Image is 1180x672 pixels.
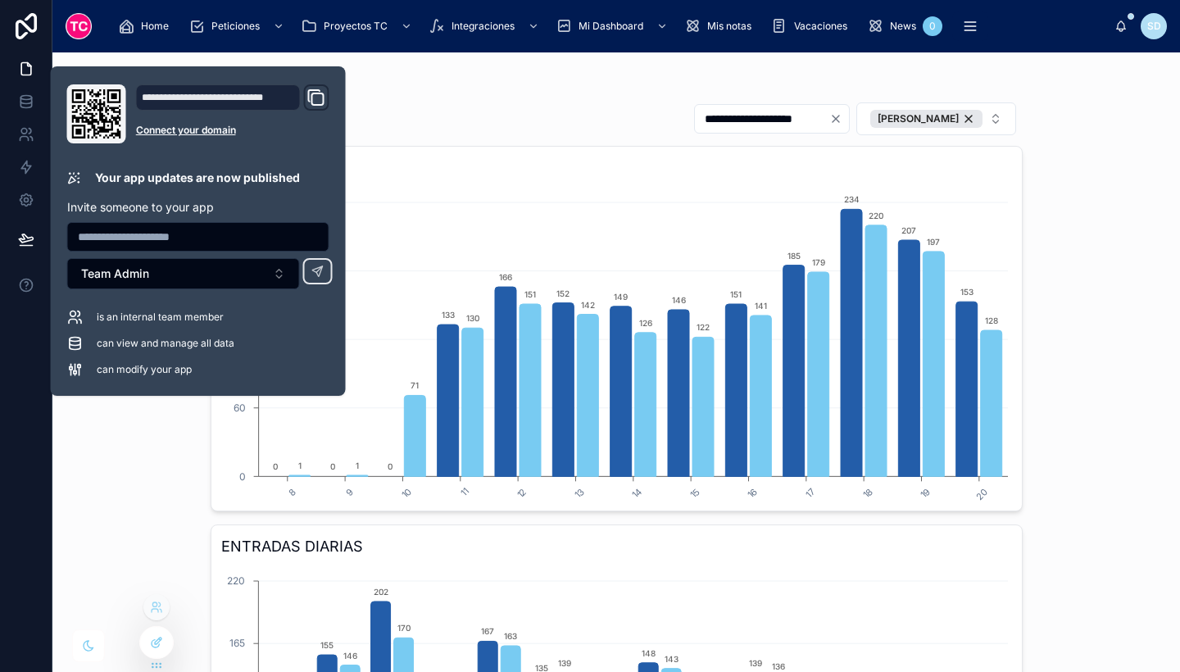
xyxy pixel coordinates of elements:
[105,8,1114,44] div: scrollable content
[614,292,628,302] text: 149
[67,199,329,216] p: Invite someone to your app
[441,310,454,320] text: 133
[504,631,517,641] text: 163
[373,587,388,597] text: 202
[730,289,742,299] text: 151
[829,112,849,125] button: Clear
[136,84,329,143] div: Domain and Custom Link
[227,574,245,587] tspan: 220
[211,20,260,33] span: Peticiones
[927,237,940,247] text: 197
[221,535,1012,558] h3: ENTRADAS DIARIAS
[97,311,224,324] span: is an internal team member
[221,186,1012,501] div: chart
[514,486,529,501] text: 12
[869,211,883,220] text: 220
[551,11,676,41] a: Mi Dashboard
[238,470,245,483] tspan: 0
[458,486,471,499] text: 11
[1147,20,1161,33] span: SD
[481,626,494,636] text: 167
[113,11,180,41] a: Home
[272,461,277,471] text: 0
[572,486,587,501] text: 13
[901,225,916,235] text: 207
[229,637,245,649] tspan: 165
[320,640,334,650] text: 155
[860,486,874,501] text: 18
[97,363,192,376] span: can modify your app
[95,170,300,186] p: Your app updates are now published
[67,258,300,289] button: Select Button
[355,461,358,470] text: 1
[687,486,701,501] text: 15
[960,287,973,297] text: 153
[81,266,149,282] span: Team Admin
[343,486,356,498] text: 9
[66,13,92,39] img: App logo
[580,300,594,310] text: 142
[136,124,329,137] a: Connect your domain
[629,486,644,501] text: 14
[707,20,751,33] span: Mis notas
[973,486,990,502] text: 20
[803,486,817,500] text: 17
[870,110,983,128] button: Unselect LOLA_RAMBLA
[787,251,800,261] text: 185
[923,16,942,36] div: 0
[671,295,685,305] text: 146
[771,661,784,671] text: 136
[641,648,655,658] text: 148
[856,102,1016,135] button: Select Button
[766,11,859,41] a: Vacaciones
[141,20,169,33] span: Home
[811,257,824,267] text: 179
[794,20,847,33] span: Vacaciones
[754,301,766,311] text: 141
[286,486,298,498] text: 8
[579,20,643,33] span: Mi Dashboard
[397,623,410,633] text: 170
[411,380,419,390] text: 71
[184,11,293,41] a: Peticiones
[697,322,710,332] text: 122
[918,486,933,501] text: 19
[424,11,547,41] a: Integraciones
[664,654,678,664] text: 143
[557,658,570,668] text: 139
[556,288,570,298] text: 152
[984,316,997,325] text: 128
[843,194,859,204] text: 234
[748,658,761,668] text: 139
[862,11,947,41] a: News0
[745,486,760,501] text: 16
[388,461,393,471] text: 0
[870,110,983,128] div: [PERSON_NAME]
[498,272,511,282] text: 166
[297,461,301,470] text: 1
[524,289,535,299] text: 151
[343,651,356,661] text: 146
[399,486,414,501] text: 10
[324,20,388,33] span: Proyectos TC
[679,11,763,41] a: Mis notas
[233,402,245,414] tspan: 60
[97,337,234,350] span: can view and manage all data
[296,11,420,41] a: Proyectos TC
[638,318,651,328] text: 126
[329,461,334,471] text: 0
[452,20,515,33] span: Integraciones
[221,157,1012,179] h3: ENTRADAS
[890,20,916,33] span: News
[465,313,479,323] text: 130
